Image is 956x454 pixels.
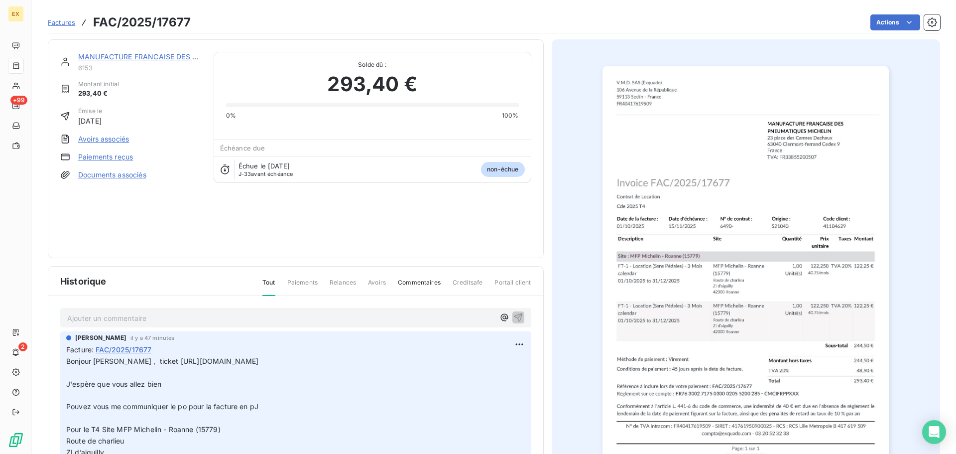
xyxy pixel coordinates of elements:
[48,18,75,26] span: Factures
[922,420,946,444] div: Open Intercom Messenger
[78,170,146,180] a: Documents associés
[66,357,259,365] span: Bonjour [PERSON_NAME] , ticket [URL][DOMAIN_NAME]
[8,432,24,448] img: Logo LeanPay
[368,278,386,295] span: Avoirs
[398,278,441,295] span: Commentaires
[66,380,161,388] span: J'espère que vous allez bien
[18,342,27,351] span: 2
[502,111,519,120] span: 100%
[481,162,524,177] span: non-échue
[8,6,24,22] div: EX
[78,116,102,126] span: [DATE]
[78,64,202,72] span: 6153
[10,96,27,105] span: +99
[66,437,124,445] span: Route de charlieu
[78,89,119,99] span: 293,40 €
[78,107,102,116] span: Émise le
[239,162,290,170] span: Échue le [DATE]
[453,278,483,295] span: Creditsafe
[130,335,175,341] span: il y a 47 minutes
[78,134,129,144] a: Avoirs associés
[66,344,94,355] span: Facture :
[262,278,275,296] span: Tout
[66,425,221,434] span: Pour le T4 Site MFP Michelin - Roanne (15779)
[239,170,251,177] span: J-33
[330,278,356,295] span: Relances
[96,344,151,355] span: FAC/2025/17677
[78,52,285,61] a: MANUFACTURE FRANCAISE DES PNEUMATIQUES MICHELIN
[239,171,293,177] span: avant échéance
[60,275,107,288] span: Historique
[226,111,236,120] span: 0%
[78,152,133,162] a: Paiements reçus
[327,69,417,99] span: 293,40 €
[287,278,318,295] span: Paiements
[78,80,119,89] span: Montant initial
[48,17,75,27] a: Factures
[494,278,531,295] span: Portail client
[93,13,191,31] h3: FAC/2025/17677
[226,60,519,69] span: Solde dû :
[75,333,126,342] span: [PERSON_NAME]
[870,14,920,30] button: Actions
[220,144,265,152] span: Échéance due
[66,402,258,411] span: Pouvez vous me communiquer le po pour la facture en pJ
